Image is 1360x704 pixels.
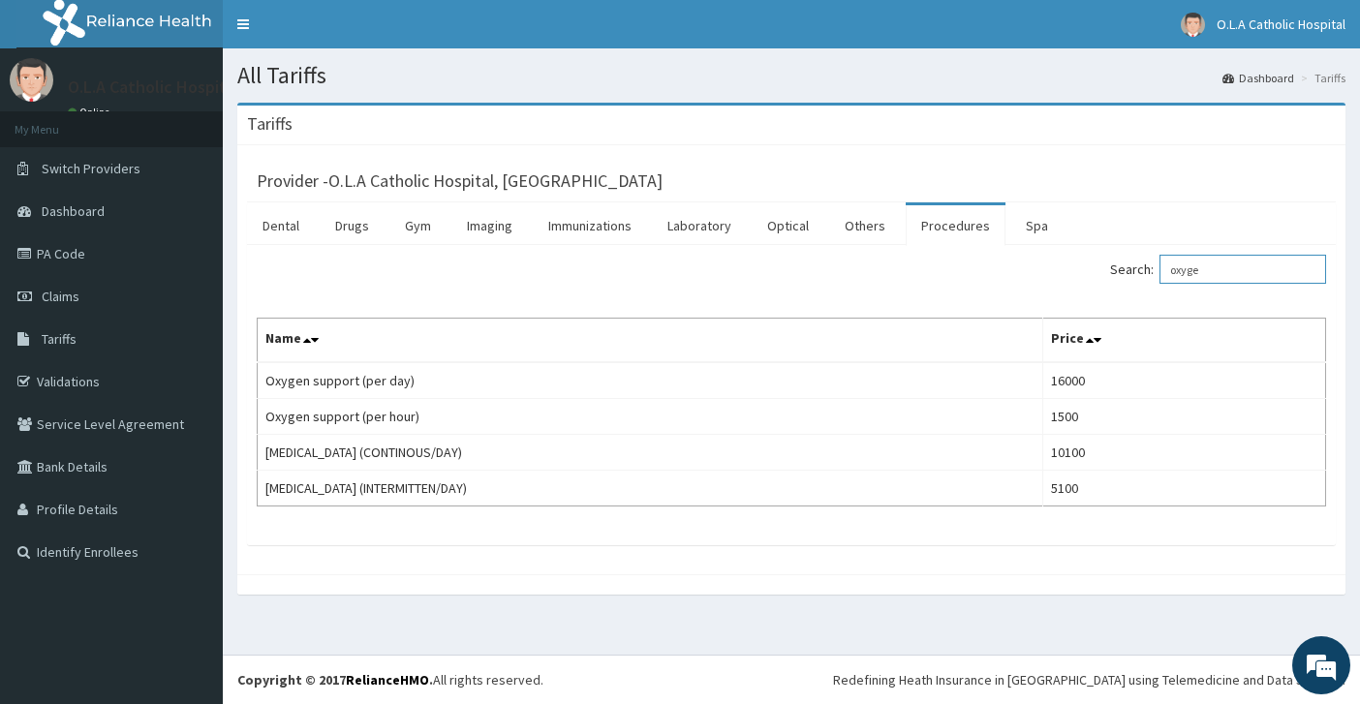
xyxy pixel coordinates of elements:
a: Spa [1010,205,1064,246]
img: User Image [1181,13,1205,37]
h3: Tariffs [247,115,293,133]
span: Tariffs [42,330,77,348]
a: Optical [752,205,824,246]
td: [MEDICAL_DATA] (INTERMITTEN/DAY) [258,471,1043,506]
div: Redefining Heath Insurance in [GEOGRAPHIC_DATA] using Telemedicine and Data Science! [833,670,1345,689]
li: Tariffs [1296,70,1345,86]
p: O.L.A Catholic Hospital [68,78,240,96]
td: 5100 [1043,471,1326,506]
a: Laboratory [652,205,747,246]
div: Chat with us now [101,108,325,134]
span: Dashboard [42,202,105,220]
div: Minimize live chat window [318,10,364,56]
a: Drugs [320,205,385,246]
a: Dental [247,205,315,246]
td: 10100 [1043,435,1326,471]
td: 16000 [1043,362,1326,399]
th: Name [258,319,1043,363]
strong: Copyright © 2017 . [237,671,433,689]
td: [MEDICAL_DATA] (CONTINOUS/DAY) [258,435,1043,471]
img: d_794563401_company_1708531726252_794563401 [36,97,78,145]
a: Imaging [451,205,528,246]
td: Oxygen support (per hour) [258,399,1043,435]
a: Dashboard [1222,70,1294,86]
input: Search: [1159,255,1326,284]
span: We're online! [112,222,267,417]
span: Switch Providers [42,160,140,177]
a: Others [829,205,901,246]
td: Oxygen support (per day) [258,362,1043,399]
img: User Image [10,58,53,102]
textarea: Type your message and hit 'Enter' [10,485,369,553]
td: 1500 [1043,399,1326,435]
a: Online [68,106,114,119]
a: Immunizations [533,205,647,246]
a: Procedures [906,205,1005,246]
label: Search: [1110,255,1326,284]
h1: All Tariffs [237,63,1345,88]
a: RelianceHMO [346,671,429,689]
span: O.L.A Catholic Hospital [1217,15,1345,33]
span: Claims [42,288,79,305]
th: Price [1043,319,1326,363]
footer: All rights reserved. [223,655,1360,704]
a: Gym [389,205,447,246]
h3: Provider - O.L.A Catholic Hospital, [GEOGRAPHIC_DATA] [257,172,663,190]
